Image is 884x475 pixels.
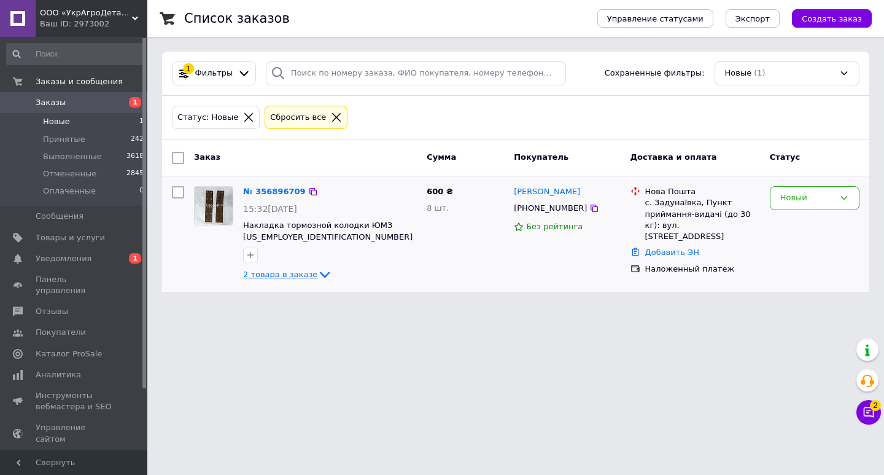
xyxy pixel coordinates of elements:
span: 0 [139,186,144,197]
span: Управление статусами [607,14,704,23]
span: Заказ [194,152,220,162]
span: Управление сайтом [36,422,114,444]
a: [PERSON_NAME] [514,186,580,198]
span: 15:32[DATE] [243,204,297,214]
span: (1) [754,68,765,77]
span: Без рейтинга [526,222,583,231]
span: Оплаченные [43,186,96,197]
a: 2 товара в заказе [243,270,332,279]
input: Поиск [6,43,145,65]
span: Отзывы [36,306,68,317]
span: 600 ₴ [427,187,453,196]
a: Добавить ЭН [645,248,699,257]
div: Нова Пошта [645,186,760,197]
div: с. Задунаївка, Пункт приймання-видачі (до 30 кг): вул. [STREET_ADDRESS] [645,197,760,242]
span: Сообщения [36,211,83,222]
div: Ваш ID: 2973002 [40,18,147,29]
span: Панель управления [36,274,114,296]
span: Новые [725,68,752,79]
span: Доставка и оплата [630,152,717,162]
a: Накладка тормозной колодки ЮМЗ [US_EMPLOYER_IDENTIFICATION_NUMBER] [243,221,413,241]
span: Товары и услуги [36,232,105,243]
button: Управление статусами [597,9,713,28]
div: 1 [183,63,194,74]
div: [PHONE_NUMBER] [511,200,589,216]
button: Чат с покупателем2 [856,400,881,425]
span: 242 [131,134,144,145]
span: Экспорт [735,14,770,23]
span: Выполненные [43,151,102,162]
a: № 356896709 [243,187,306,196]
span: 8 шт. [427,203,449,213]
a: Фото товару [194,186,233,226]
span: Инструменты вебмастера и SEO [36,390,114,412]
span: Сохраненные фильтры: [605,68,705,79]
span: Создать заказ [802,14,862,23]
button: Создать заказ [792,9,872,28]
h1: Список заказов [184,11,290,26]
span: 3618 [126,151,144,162]
span: 1 [129,97,141,108]
span: Статус [770,152,801,162]
span: Каталог ProSale [36,348,102,359]
span: Аналитика [36,369,81,380]
div: Наложенный платеж [645,264,760,275]
a: Создать заказ [780,14,872,23]
div: Сбросить все [268,111,328,124]
div: Новый [780,192,834,205]
span: 2845 [126,168,144,179]
span: Фильтры [195,68,233,79]
div: Статус: Новые [175,111,241,124]
span: 2 товара в заказе [243,270,317,279]
span: Отмененные [43,168,96,179]
button: Экспорт [726,9,780,28]
img: Фото товару [195,187,233,225]
span: Новые [43,116,70,127]
input: Поиск по номеру заказа, ФИО покупателя, номеру телефона, Email, номеру накладной [266,61,566,85]
span: Покупатель [514,152,568,162]
span: 1 [129,253,141,264]
span: Уведомления [36,253,91,264]
span: ООО «УкрАгроДеталь» [40,7,132,18]
span: 1 [139,116,144,127]
span: Покупатели [36,327,86,338]
span: Сумма [427,152,456,162]
span: Принятые [43,134,85,145]
span: Заказы [36,97,66,108]
span: Заказы и сообщения [36,76,123,87]
span: 2 [870,400,881,411]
